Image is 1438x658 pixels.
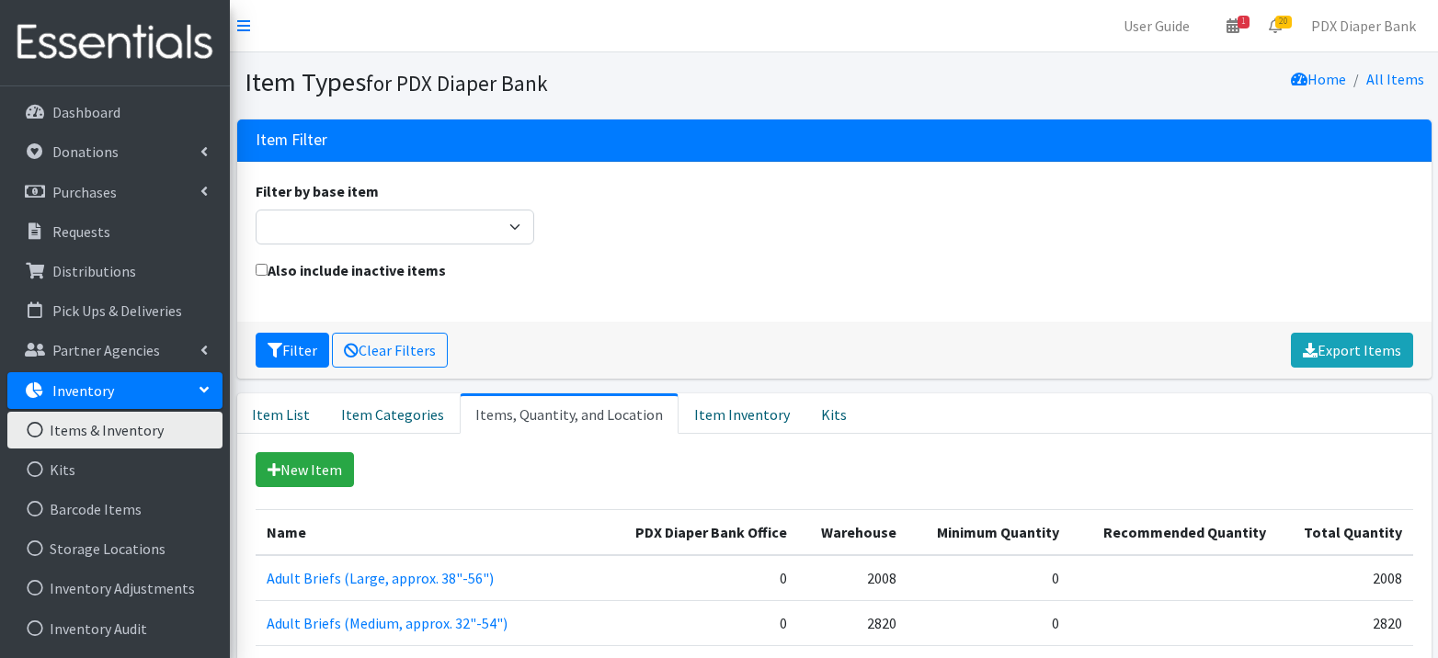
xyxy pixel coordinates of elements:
[907,555,1069,601] td: 0
[7,292,223,329] a: Pick Ups & Deliveries
[7,412,223,448] a: Items & Inventory
[7,372,223,409] a: Inventory
[7,451,223,488] a: Kits
[52,381,114,400] p: Inventory
[907,509,1069,555] th: Minimum Quantity
[460,393,679,434] a: Items, Quantity, and Location
[7,12,223,74] img: HumanEssentials
[7,213,223,250] a: Requests
[256,452,354,487] a: New Item
[805,393,862,434] a: Kits
[1277,555,1412,601] td: 2008
[52,301,182,320] p: Pick Ups & Deliveries
[332,333,448,368] a: Clear Filters
[7,253,223,289] a: Distributions
[603,509,798,555] th: PDX Diaper Bank Office
[256,264,268,276] input: Also include inactive items
[1070,509,1278,555] th: Recommended Quantity
[7,530,223,567] a: Storage Locations
[1238,16,1250,28] span: 1
[52,142,119,161] p: Donations
[798,555,907,601] td: 2008
[7,332,223,369] a: Partner Agencies
[907,600,1069,645] td: 0
[52,341,160,359] p: Partner Agencies
[325,393,460,434] a: Item Categories
[52,103,120,121] p: Dashboard
[267,614,508,632] a: Adult Briefs (Medium, approx. 32"-54")
[1109,7,1204,44] a: User Guide
[7,491,223,528] a: Barcode Items
[1366,70,1424,88] a: All Items
[798,600,907,645] td: 2820
[679,393,805,434] a: Item Inventory
[7,174,223,210] a: Purchases
[1296,7,1431,44] a: PDX Diaper Bank
[366,70,548,96] small: for PDX Diaper Bank
[1291,70,1346,88] a: Home
[256,259,446,281] label: Also include inactive items
[1277,600,1412,645] td: 2820
[1254,7,1296,44] a: 20
[245,66,827,98] h1: Item Types
[7,133,223,170] a: Donations
[1277,509,1412,555] th: Total Quantity
[237,393,325,434] a: Item List
[256,509,603,555] th: Name
[52,222,110,241] p: Requests
[1291,333,1413,368] a: Export Items
[52,262,136,280] p: Distributions
[603,600,798,645] td: 0
[7,94,223,130] a: Dashboard
[1212,7,1254,44] a: 1
[1275,16,1292,28] span: 20
[603,555,798,601] td: 0
[7,570,223,607] a: Inventory Adjustments
[52,183,117,201] p: Purchases
[256,180,379,202] label: Filter by base item
[256,130,327,150] h3: Item Filter
[798,509,907,555] th: Warehouse
[256,333,329,368] button: Filter
[7,610,223,647] a: Inventory Audit
[267,569,494,587] a: Adult Briefs (Large, approx. 38"-56")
